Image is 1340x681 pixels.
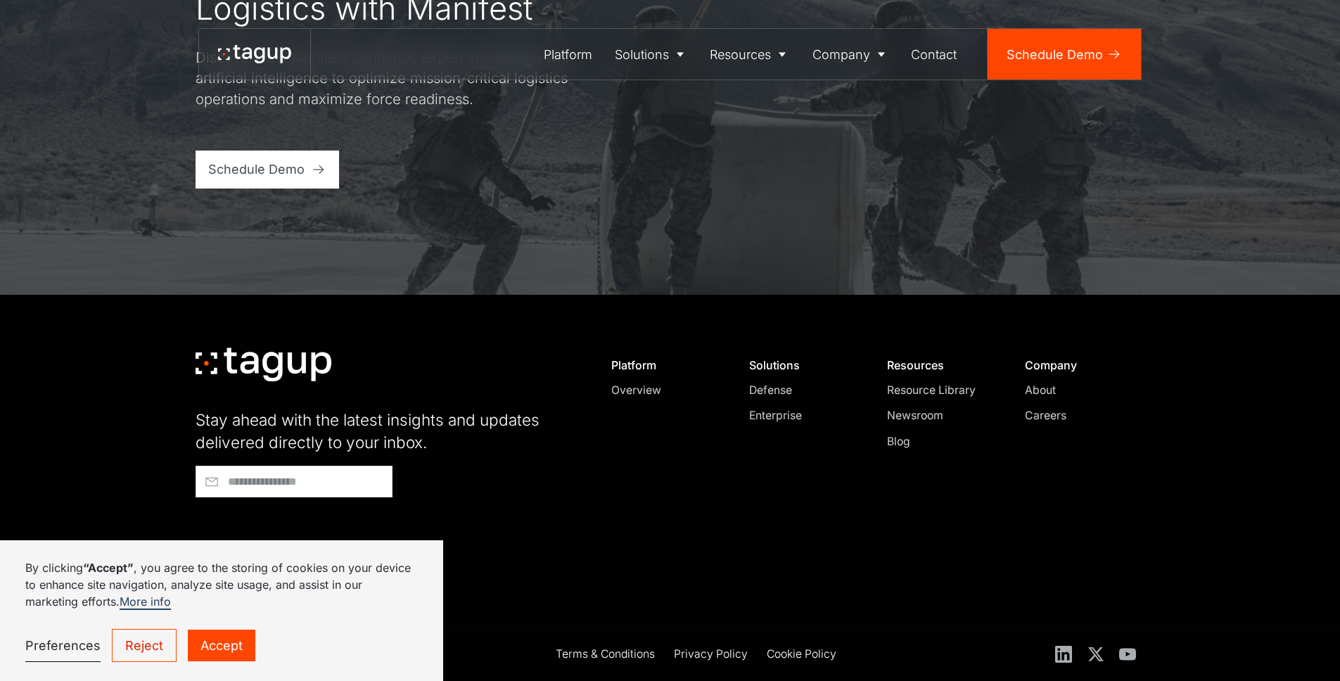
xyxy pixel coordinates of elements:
[615,45,669,64] div: Solutions
[1025,382,1132,399] a: About
[556,646,655,663] div: Terms & Conditions
[812,45,870,64] div: Company
[887,382,995,399] a: Resource Library
[112,629,177,662] a: Reject
[604,29,699,79] a: Solutions
[767,646,836,665] a: Cookie Policy
[988,29,1141,79] a: Schedule Demo
[611,382,719,399] a: Overview
[749,358,857,372] div: Solutions
[25,630,101,662] a: Preferences
[120,594,171,610] a: More info
[900,29,969,79] a: Contact
[674,646,748,663] div: Privacy Policy
[196,409,575,453] div: Stay ahead with the latest insights and updates delivered directly to your inbox.
[25,559,418,610] p: By clicking , you agree to the storing of cookies on your device to enhance site navigation, anal...
[801,29,900,79] a: Company
[710,45,771,64] div: Resources
[674,646,748,665] a: Privacy Policy
[749,407,857,424] a: Enterprise
[887,358,995,372] div: Resources
[83,561,134,575] strong: “Accept”
[208,160,305,179] div: Schedule Demo
[1007,45,1103,64] div: Schedule Demo
[611,358,719,372] div: Platform
[196,151,340,189] a: Schedule Demo
[1025,358,1132,372] div: Company
[767,646,836,663] div: Cookie Policy
[196,504,409,559] iframe: reCAPTCHA
[699,29,802,79] a: Resources
[887,433,995,450] a: Blog
[749,382,857,399] a: Defense
[533,29,604,79] a: Platform
[544,45,592,64] div: Platform
[887,407,995,424] a: Newsroom
[196,466,575,597] form: Footer - Early Access
[911,45,957,64] div: Contact
[188,630,255,661] a: Accept
[1025,407,1132,424] a: Careers
[556,646,655,665] a: Terms & Conditions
